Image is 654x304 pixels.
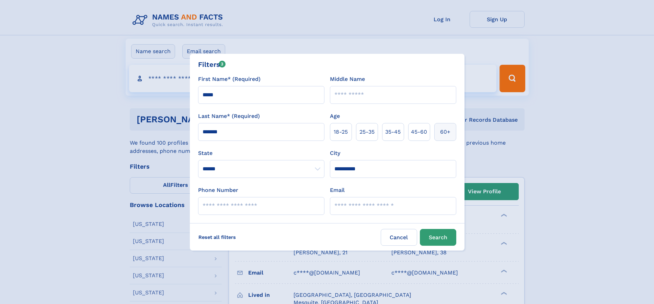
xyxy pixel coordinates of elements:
button: Search [420,229,456,246]
label: Phone Number [198,186,238,194]
div: Filters [198,59,226,70]
label: Cancel [381,229,417,246]
label: State [198,149,324,157]
span: 60+ [440,128,450,136]
span: 45‑60 [411,128,427,136]
label: Age [330,112,340,120]
label: Last Name* (Required) [198,112,260,120]
label: Reset all filters [194,229,240,245]
label: First Name* (Required) [198,75,261,83]
span: 25‑35 [359,128,375,136]
span: 18‑25 [334,128,348,136]
label: City [330,149,340,157]
label: Email [330,186,345,194]
label: Middle Name [330,75,365,83]
span: 35‑45 [385,128,401,136]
